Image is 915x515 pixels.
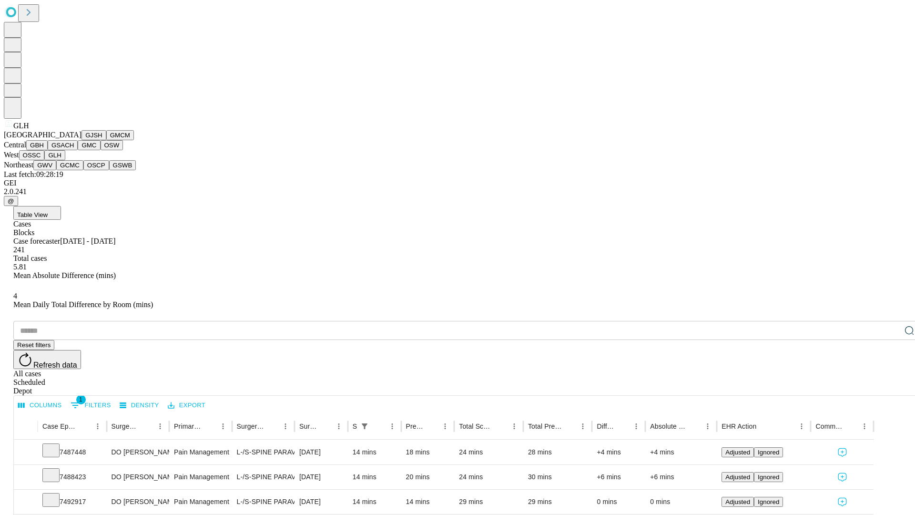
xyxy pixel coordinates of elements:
div: +6 mins [597,465,640,489]
span: GLH [13,122,29,130]
button: Density [117,398,162,413]
span: 1 [76,395,86,404]
div: 24 mins [459,465,518,489]
span: Mean Daily Total Difference by Room (mins) [13,300,153,309]
div: 30 mins [528,465,588,489]
div: Predicted In Room Duration [406,422,425,430]
div: Total Predicted Duration [528,422,562,430]
button: GLH [44,150,65,160]
button: Refresh data [13,350,81,369]
button: Adjusted [722,472,754,482]
button: Menu [630,420,643,433]
button: @ [4,196,18,206]
div: 14 mins [406,490,450,514]
button: Menu [216,420,230,433]
div: Surgery Date [299,422,318,430]
button: Table View [13,206,61,220]
div: Pain Management [174,440,227,464]
span: Central [4,141,26,149]
div: 0 mins [597,490,640,514]
div: EHR Action [722,422,756,430]
div: L-/S-SPINE PARAVERTEBRAL FACET INJ, 1 LEVEL [237,490,290,514]
div: Pain Management [174,490,227,514]
div: Surgeon Name [112,422,139,430]
button: Sort [494,420,508,433]
div: 29 mins [528,490,588,514]
span: Case forecaster [13,237,60,245]
div: 7492917 [42,490,102,514]
button: GBH [26,140,48,150]
div: 14 mins [353,490,396,514]
div: [DATE] [299,465,343,489]
button: Ignored [754,472,783,482]
div: 1 active filter [358,420,371,433]
span: 5.81 [13,263,27,271]
div: 18 mins [406,440,450,464]
button: Expand [19,444,33,461]
button: Select columns [16,398,64,413]
div: 0 mins [650,490,712,514]
button: Reset filters [13,340,54,350]
div: 29 mins [459,490,518,514]
button: Sort [563,420,576,433]
button: Expand [19,469,33,486]
span: Ignored [758,498,779,505]
span: 241 [13,246,25,254]
div: +4 mins [597,440,640,464]
div: Pain Management [174,465,227,489]
button: Menu [386,420,399,433]
button: Menu [332,420,346,433]
div: Surgery Name [237,422,264,430]
button: GSACH [48,140,78,150]
span: Reset filters [17,341,51,349]
div: 7487448 [42,440,102,464]
button: Show filters [358,420,371,433]
div: 28 mins [528,440,588,464]
button: Sort [265,420,279,433]
span: Adjusted [725,449,750,456]
div: Difference [597,422,615,430]
div: Case Epic Id [42,422,77,430]
div: DO [PERSON_NAME] [PERSON_NAME] [112,465,164,489]
button: GMCM [106,130,134,140]
div: 7488423 [42,465,102,489]
span: Refresh data [33,361,77,369]
button: Sort [616,420,630,433]
span: Adjusted [725,498,750,505]
div: +6 mins [650,465,712,489]
span: Adjusted [725,474,750,481]
span: West [4,151,19,159]
button: Menu [279,420,292,433]
button: OSCP [83,160,109,170]
button: Menu [701,420,714,433]
button: GWV [33,160,56,170]
div: 14 mins [353,465,396,489]
div: L-/S-SPINE PARAVERTEBRAL FACET INJ, 1 LEVEL [237,465,290,489]
button: Show filters [68,398,113,413]
button: Sort [688,420,701,433]
button: Adjusted [722,447,754,457]
div: 2.0.241 [4,187,911,196]
div: Scheduled In Room Duration [353,422,357,430]
button: Menu [91,420,104,433]
button: Sort [372,420,386,433]
div: +4 mins [650,440,712,464]
button: Menu [438,420,452,433]
button: Menu [153,420,167,433]
div: 14 mins [353,440,396,464]
span: [DATE] - [DATE] [60,237,115,245]
button: Ignored [754,447,783,457]
div: [DATE] [299,440,343,464]
button: Sort [319,420,332,433]
div: 20 mins [406,465,450,489]
span: [GEOGRAPHIC_DATA] [4,131,81,139]
div: Total Scheduled Duration [459,422,493,430]
button: GCMC [56,160,83,170]
button: Sort [78,420,91,433]
button: Menu [795,420,808,433]
button: Sort [844,420,858,433]
button: Menu [508,420,521,433]
button: Menu [576,420,590,433]
div: DO [PERSON_NAME] [PERSON_NAME] [112,490,164,514]
button: Menu [858,420,871,433]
